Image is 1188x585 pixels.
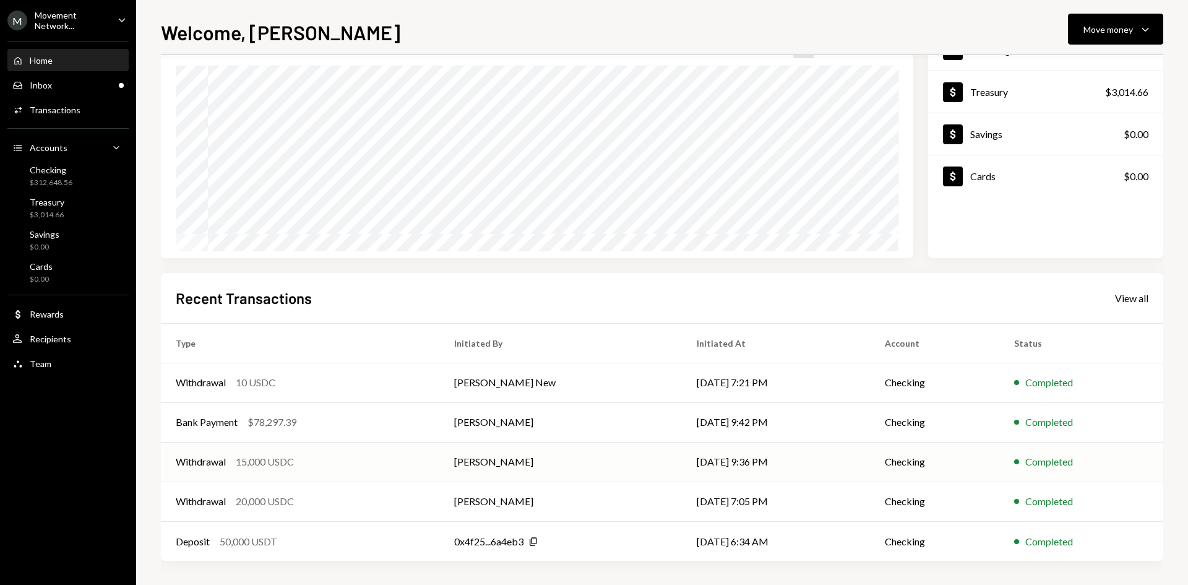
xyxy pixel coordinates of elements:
[870,482,999,521] td: Checking
[176,454,226,469] div: Withdrawal
[30,80,52,90] div: Inbox
[7,136,129,158] a: Accounts
[7,74,129,96] a: Inbox
[176,415,238,430] div: Bank Payment
[220,534,277,549] div: 50,000 USDT
[176,288,312,308] h2: Recent Transactions
[30,142,67,153] div: Accounts
[30,197,64,207] div: Treasury
[176,375,226,390] div: Withdrawal
[1124,127,1148,142] div: $0.00
[30,55,53,66] div: Home
[176,494,226,509] div: Withdrawal
[682,323,870,363] th: Initiated At
[7,11,27,30] div: M
[7,258,129,287] a: Cards$0.00
[970,86,1008,98] div: Treasury
[7,49,129,71] a: Home
[439,442,682,482] td: [PERSON_NAME]
[1025,375,1073,390] div: Completed
[970,128,1002,140] div: Savings
[7,193,129,223] a: Treasury$3,014.66
[30,358,51,369] div: Team
[236,494,294,509] div: 20,000 USDC
[1124,169,1148,184] div: $0.00
[682,402,870,442] td: [DATE] 9:42 PM
[682,521,870,561] td: [DATE] 6:34 AM
[1105,85,1148,100] div: $3,014.66
[1083,23,1133,36] div: Move money
[870,442,999,482] td: Checking
[439,402,682,442] td: [PERSON_NAME]
[1025,415,1073,430] div: Completed
[999,323,1163,363] th: Status
[30,334,71,344] div: Recipients
[176,534,210,549] div: Deposit
[1025,534,1073,549] div: Completed
[30,105,80,115] div: Transactions
[870,363,999,402] td: Checking
[30,242,59,253] div: $0.00
[7,327,129,350] a: Recipients
[928,71,1163,113] a: Treasury$3,014.66
[7,352,129,375] a: Team
[7,303,129,325] a: Rewards
[439,363,682,402] td: [PERSON_NAME] New
[35,10,108,31] div: Movement Network...
[682,363,870,402] td: [DATE] 7:21 PM
[970,170,996,182] div: Cards
[1068,14,1163,45] button: Move money
[870,402,999,442] td: Checking
[682,482,870,521] td: [DATE] 7:05 PM
[236,375,275,390] div: 10 USDC
[1115,292,1148,305] div: View all
[30,274,53,285] div: $0.00
[928,155,1163,197] a: Cards$0.00
[30,178,72,188] div: $312,648.56
[870,521,999,561] td: Checking
[439,323,682,363] th: Initiated By
[1025,454,1073,469] div: Completed
[454,534,523,549] div: 0x4f25...6a4eb3
[682,442,870,482] td: [DATE] 9:36 PM
[1115,291,1148,305] a: View all
[161,323,439,363] th: Type
[7,98,129,121] a: Transactions
[247,415,296,430] div: $78,297.39
[1025,494,1073,509] div: Completed
[30,261,53,272] div: Cards
[439,482,682,521] td: [PERSON_NAME]
[161,20,400,45] h1: Welcome, [PERSON_NAME]
[236,454,294,469] div: 15,000 USDC
[30,165,72,175] div: Checking
[928,113,1163,155] a: Savings$0.00
[30,229,59,240] div: Savings
[7,225,129,255] a: Savings$0.00
[7,161,129,191] a: Checking$312,648.56
[30,210,64,220] div: $3,014.66
[870,323,999,363] th: Account
[30,309,64,319] div: Rewards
